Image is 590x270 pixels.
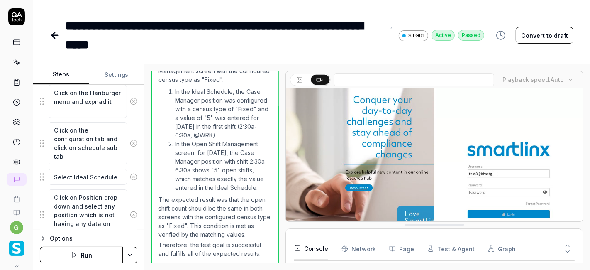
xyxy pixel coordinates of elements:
[502,75,564,84] div: Playback speed:
[158,195,271,239] p: The expected result was that the open shift count should be the same in both screens with the con...
[491,27,511,44] button: View version history
[408,32,424,39] span: STG01
[3,189,29,203] a: Book a call with us
[40,168,137,186] div: Suggestions
[389,237,414,260] button: Page
[50,233,137,243] div: Options
[516,27,573,44] button: Convert to draft
[40,247,123,263] button: Run
[40,233,137,243] button: Options
[3,234,29,258] button: Smartlinx Logo
[89,65,144,85] button: Settings
[9,241,24,256] img: Smartlinx Logo
[341,237,376,260] button: Network
[40,122,137,164] div: Suggestions
[7,173,27,186] a: New conversation
[33,65,89,85] button: Steps
[399,30,428,41] a: STG01
[40,189,137,241] div: Suggestions
[10,221,23,234] button: g
[127,93,140,110] button: Remove step
[458,30,484,41] div: Passed
[432,30,455,41] div: Active
[175,140,271,192] li: In the Open Shift Management screen, for [DATE], the Case Manager position with shift 2:30a-6:30a...
[158,241,271,258] p: Therefore, the test goal is successful and fulfills all of the expected results.
[40,84,137,118] div: Suggestions
[175,87,271,140] li: In the Ideal Schedule, the Case Manager position was configured with a census type of "Fixed" and...
[427,237,475,260] button: Test & Agent
[488,237,516,260] button: Graph
[294,237,328,260] button: Console
[127,206,140,223] button: Remove step
[127,169,140,185] button: Remove step
[3,203,29,216] a: Documentation
[127,135,140,152] button: Remove step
